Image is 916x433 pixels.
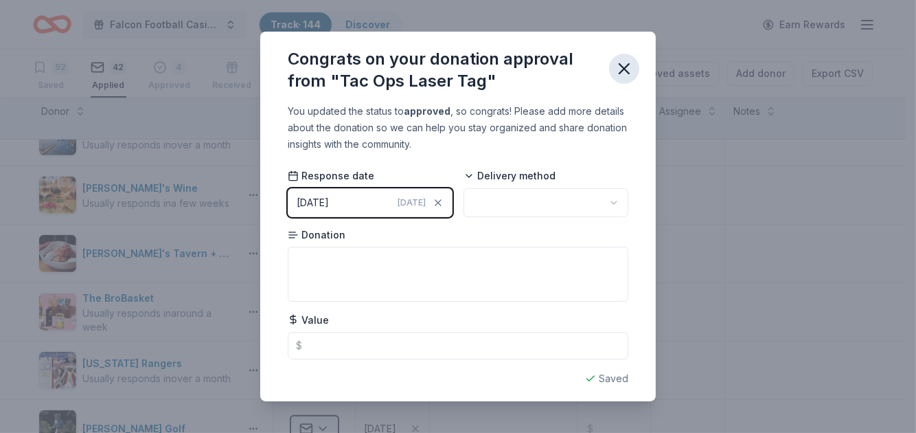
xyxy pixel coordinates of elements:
div: You updated the status to , so congrats! Please add more details about the donation so we can hel... [288,103,628,153]
span: Response date [288,169,374,183]
span: [DATE] [398,197,426,208]
span: Value [288,313,329,327]
b: approved [404,105,450,117]
div: [DATE] [297,195,329,211]
div: Congrats on your donation approval from "Tac Ops Laser Tag" [288,48,598,92]
span: Donation [288,228,345,242]
span: Delivery method [463,169,556,183]
button: [DATE][DATE] [288,188,453,217]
